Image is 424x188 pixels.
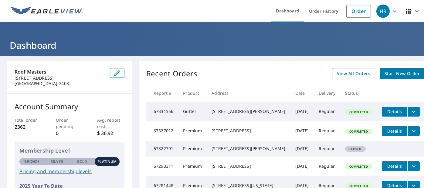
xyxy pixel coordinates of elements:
p: Bronze [24,159,39,164]
p: [GEOGRAPHIC_DATA]-7408 [15,81,105,86]
span: Closed [346,147,365,151]
td: 67322791 [146,141,178,157]
button: detailsBtn-67331556 [382,107,407,117]
td: 67331556 [146,102,178,121]
td: Premium [178,141,207,157]
span: Start New Order [385,70,420,78]
td: [DATE] [290,141,314,157]
p: Avg. report cost [97,117,125,130]
th: Date [290,84,314,102]
div: [STREET_ADDRESS] [212,163,285,169]
td: Regular [314,102,340,121]
span: Completed [346,110,371,114]
td: 67293311 [146,157,178,176]
span: Details [385,163,404,169]
th: Delivery [314,84,340,102]
span: Completed [346,129,371,134]
p: Order pending [56,117,83,130]
h1: Dashboard [7,39,417,51]
span: Completed [346,164,371,169]
div: [STREET_ADDRESS][PERSON_NAME] [212,146,285,152]
td: Regular [314,141,340,157]
a: Pricing and membership levels [19,168,120,175]
p: $ 36.92 [97,130,125,137]
p: Total order [15,117,42,123]
p: Account Summary [15,101,124,112]
p: 2362 [15,123,42,130]
p: Gold [77,159,87,164]
th: Status [340,84,377,102]
th: Address [207,84,290,102]
p: Recent Orders [146,68,197,79]
th: Report # [146,84,178,102]
td: [DATE] [290,102,314,121]
th: Product [178,84,207,102]
span: View All Orders [337,70,370,78]
p: Silver [51,159,63,164]
a: Order [346,5,371,18]
td: 67327012 [146,121,178,141]
p: Membership Level [19,147,120,155]
span: Completed [346,184,371,188]
td: Premium [178,157,207,176]
p: Platinum [97,159,117,164]
p: Roof Masters [15,68,105,75]
span: Details [385,109,404,114]
a: View All Orders [332,68,375,79]
button: detailsBtn-67327012 [382,126,407,136]
div: [STREET_ADDRESS][PERSON_NAME] [212,108,285,114]
div: [STREET_ADDRESS] [212,128,285,134]
p: [STREET_ADDRESS] [15,75,105,81]
td: Regular [314,157,340,176]
td: [DATE] [290,157,314,176]
div: HR [376,5,390,18]
td: Gutter [178,102,207,121]
p: 0 [56,130,83,137]
button: detailsBtn-67293311 [382,161,407,171]
td: [DATE] [290,121,314,141]
td: Regular [314,121,340,141]
button: filesDropdownBtn-67327012 [407,126,420,136]
button: filesDropdownBtn-67331556 [407,107,420,117]
button: filesDropdownBtn-67293311 [407,161,420,171]
span: Details [385,128,404,134]
td: Premium [178,121,207,141]
img: EV Logo [11,7,83,16]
